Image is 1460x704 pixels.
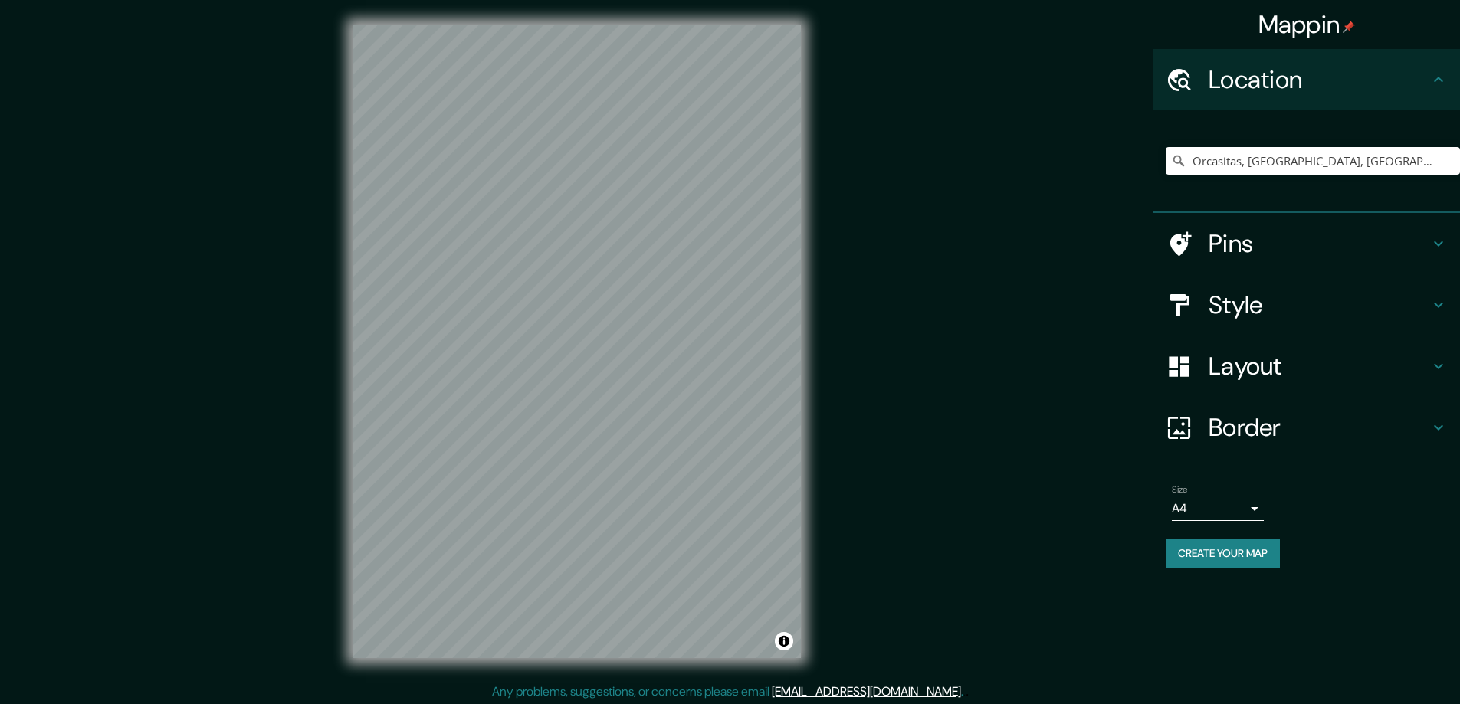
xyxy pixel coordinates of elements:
[1209,290,1429,320] h4: Style
[1153,397,1460,458] div: Border
[1153,49,1460,110] div: Location
[1172,483,1188,496] label: Size
[1166,147,1460,175] input: Pick your city or area
[1209,64,1429,95] h4: Location
[1153,336,1460,397] div: Layout
[492,683,963,701] p: Any problems, suggestions, or concerns please email .
[1209,228,1429,259] h4: Pins
[1258,9,1356,40] h4: Mappin
[775,632,793,650] button: Toggle attribution
[1209,412,1429,443] h4: Border
[966,683,969,701] div: .
[1166,539,1280,568] button: Create your map
[353,25,801,658] canvas: Map
[772,683,961,699] a: [EMAIL_ADDRESS][DOMAIN_NAME]
[1153,274,1460,336] div: Style
[1209,351,1429,381] h4: Layout
[963,683,966,701] div: .
[1172,496,1264,521] div: A4
[1153,213,1460,274] div: Pins
[1343,21,1355,33] img: pin-icon.png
